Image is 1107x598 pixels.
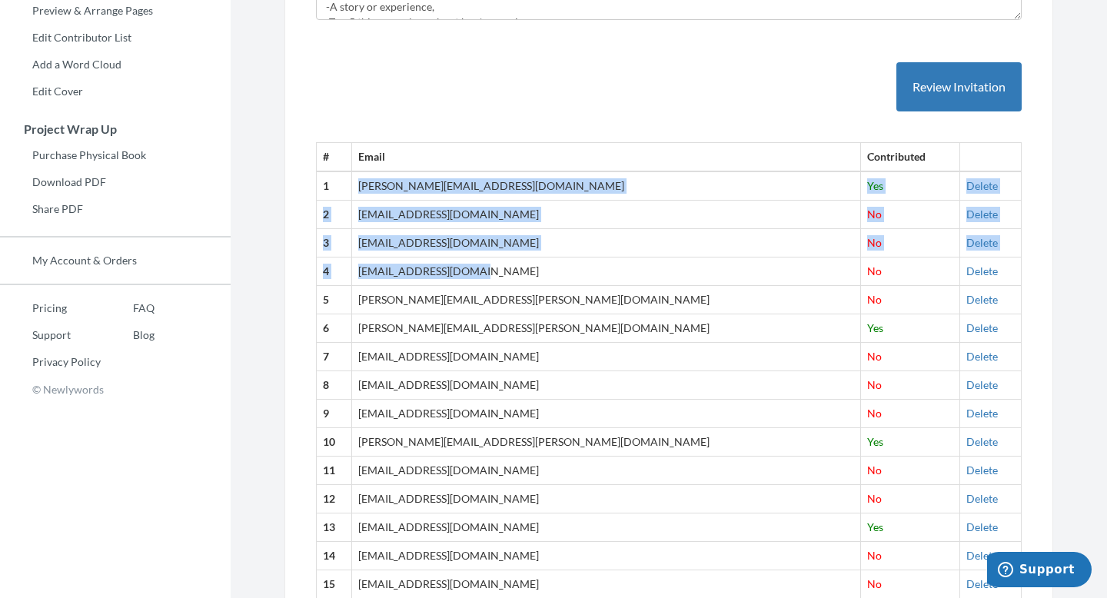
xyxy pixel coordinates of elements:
[351,343,861,371] td: [EMAIL_ADDRESS][DOMAIN_NAME]
[966,520,998,533] a: Delete
[867,264,882,277] span: No
[317,457,352,485] th: 11
[317,201,352,229] th: 2
[966,549,998,562] a: Delete
[351,314,861,343] td: [PERSON_NAME][EMAIL_ADDRESS][PERSON_NAME][DOMAIN_NAME]
[317,314,352,343] th: 6
[867,321,883,334] span: Yes
[896,62,1022,112] button: Review Invitation
[966,577,998,590] a: Delete
[966,321,998,334] a: Delete
[867,236,882,249] span: No
[351,457,861,485] td: [EMAIL_ADDRESS][DOMAIN_NAME]
[966,208,998,221] a: Delete
[867,208,882,221] span: No
[351,286,861,314] td: [PERSON_NAME][EMAIL_ADDRESS][PERSON_NAME][DOMAIN_NAME]
[861,143,960,171] th: Contributed
[867,293,882,306] span: No
[351,143,861,171] th: Email
[317,143,352,171] th: #
[351,201,861,229] td: [EMAIL_ADDRESS][DOMAIN_NAME]
[867,520,883,533] span: Yes
[351,542,861,570] td: [EMAIL_ADDRESS][DOMAIN_NAME]
[317,485,352,513] th: 12
[101,297,155,320] a: FAQ
[966,179,998,192] a: Delete
[351,513,861,542] td: [EMAIL_ADDRESS][DOMAIN_NAME]
[317,286,352,314] th: 5
[966,463,998,477] a: Delete
[987,552,1092,590] iframe: Opens a widget where you can chat to one of our agents
[317,428,352,457] th: 10
[351,400,861,428] td: [EMAIL_ADDRESS][DOMAIN_NAME]
[317,542,352,570] th: 14
[966,264,998,277] a: Delete
[867,179,883,192] span: Yes
[966,378,998,391] a: Delete
[351,485,861,513] td: [EMAIL_ADDRESS][DOMAIN_NAME]
[317,171,352,200] th: 1
[966,236,998,249] a: Delete
[351,371,861,400] td: [EMAIL_ADDRESS][DOMAIN_NAME]
[867,463,882,477] span: No
[351,428,861,457] td: [PERSON_NAME][EMAIL_ADDRESS][PERSON_NAME][DOMAIN_NAME]
[1,122,231,136] h3: Project Wrap Up
[867,549,882,562] span: No
[867,407,882,420] span: No
[317,513,352,542] th: 13
[966,435,998,448] a: Delete
[966,350,998,363] a: Delete
[101,324,155,347] a: Blog
[867,378,882,391] span: No
[317,400,352,428] th: 9
[867,435,883,448] span: Yes
[966,492,998,505] a: Delete
[351,257,861,286] td: [EMAIL_ADDRESS][DOMAIN_NAME]
[966,293,998,306] a: Delete
[867,350,882,363] span: No
[351,171,861,200] td: [PERSON_NAME][EMAIL_ADDRESS][DOMAIN_NAME]
[966,407,998,420] a: Delete
[351,229,861,257] td: [EMAIL_ADDRESS][DOMAIN_NAME]
[867,492,882,505] span: No
[867,577,882,590] span: No
[317,343,352,371] th: 7
[317,257,352,286] th: 4
[317,229,352,257] th: 3
[317,371,352,400] th: 8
